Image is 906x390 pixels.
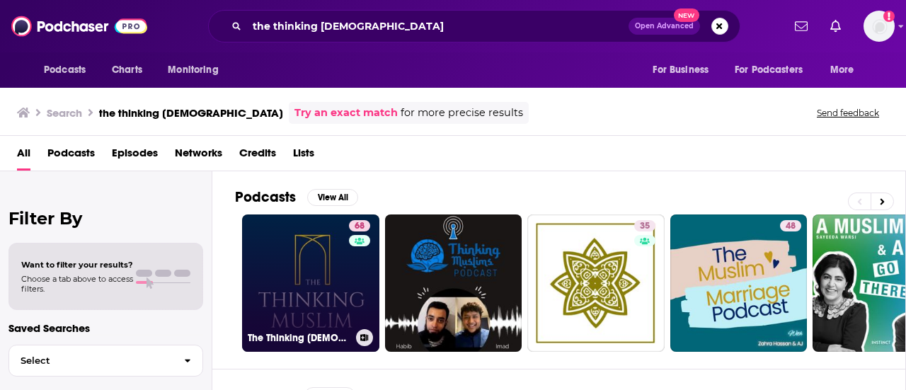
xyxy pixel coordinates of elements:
span: For Business [653,60,709,80]
span: 48 [786,219,796,234]
button: Send feedback [813,107,883,119]
h3: the thinking [DEMOGRAPHIC_DATA] [99,106,283,120]
a: 68 [349,220,370,231]
a: Networks [175,142,222,171]
a: 48 [670,214,808,352]
div: Search podcasts, credits, & more... [208,10,740,42]
span: Want to filter your results? [21,260,133,270]
a: Lists [293,142,314,171]
span: Choose a tab above to access filters. [21,274,133,294]
a: Show notifications dropdown [825,14,847,38]
span: Select [9,356,173,365]
button: Show profile menu [864,11,895,42]
a: All [17,142,30,171]
button: open menu [34,57,104,84]
span: Monitoring [168,60,218,80]
button: open menu [820,57,872,84]
a: Try an exact match [294,105,398,121]
a: 35 [634,220,655,231]
a: 35 [527,214,665,352]
svg: Add a profile image [883,11,895,22]
span: For Podcasters [735,60,803,80]
span: Podcasts [44,60,86,80]
img: User Profile [864,11,895,42]
a: 48 [780,220,801,231]
button: open menu [158,57,236,84]
button: Open AdvancedNew [629,18,700,35]
span: for more precise results [401,105,523,121]
h3: The Thinking [DEMOGRAPHIC_DATA] [248,332,350,344]
a: Show notifications dropdown [789,14,813,38]
p: Saved Searches [8,321,203,335]
img: Podchaser - Follow, Share and Rate Podcasts [11,13,147,40]
input: Search podcasts, credits, & more... [247,15,629,38]
a: Charts [103,57,151,84]
a: Episodes [112,142,158,171]
span: Charts [112,60,142,80]
span: More [830,60,854,80]
button: open menu [726,57,823,84]
button: View All [307,189,358,206]
span: Open Advanced [635,23,694,30]
a: 68The Thinking [DEMOGRAPHIC_DATA] [242,214,379,352]
a: PodcastsView All [235,188,358,206]
span: Logged in as ShannonHennessey [864,11,895,42]
span: New [674,8,699,22]
h3: Search [47,106,82,120]
h2: Podcasts [235,188,296,206]
h2: Filter By [8,208,203,229]
span: 68 [355,219,365,234]
a: Podcasts [47,142,95,171]
button: open menu [643,57,726,84]
span: 35 [640,219,650,234]
button: Select [8,345,203,377]
a: Credits [239,142,276,171]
